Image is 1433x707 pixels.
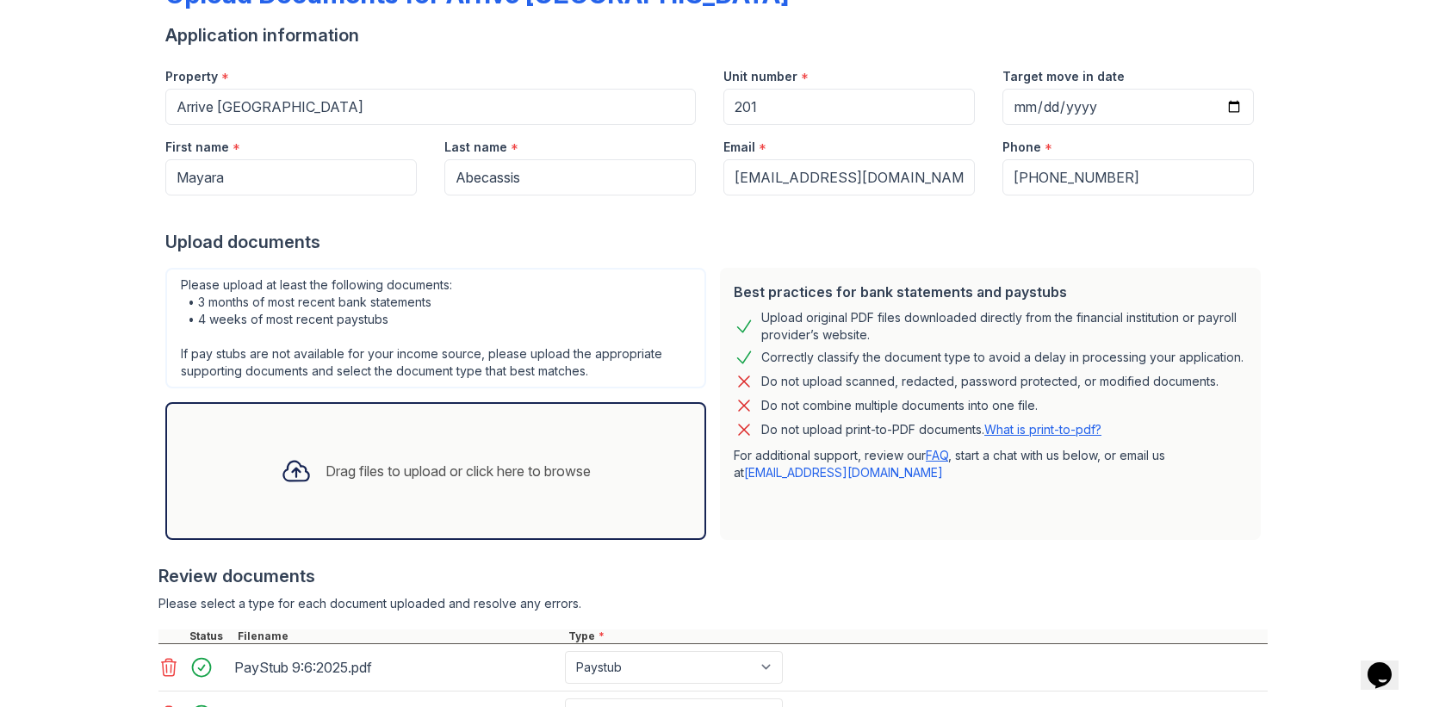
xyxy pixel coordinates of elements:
[165,268,706,388] div: Please upload at least the following documents: • 3 months of most recent bank statements • 4 wee...
[165,230,1268,254] div: Upload documents
[734,447,1247,481] p: For additional support, review our , start a chat with us below, or email us at
[444,139,507,156] label: Last name
[326,461,591,481] div: Drag files to upload or click here to browse
[165,139,229,156] label: First name
[761,347,1244,368] div: Correctly classify the document type to avoid a delay in processing your application.
[165,23,1268,47] div: Application information
[1002,68,1125,85] label: Target move in date
[723,68,797,85] label: Unit number
[1361,638,1416,690] iframe: chat widget
[158,564,1268,588] div: Review documents
[723,139,755,156] label: Email
[234,654,558,681] div: PayStub 9:6:2025.pdf
[761,371,1219,392] div: Do not upload scanned, redacted, password protected, or modified documents.
[565,629,1268,643] div: Type
[761,395,1038,416] div: Do not combine multiple documents into one file.
[744,465,943,480] a: [EMAIL_ADDRESS][DOMAIN_NAME]
[158,595,1268,612] div: Please select a type for each document uploaded and resolve any errors.
[1002,139,1041,156] label: Phone
[234,629,565,643] div: Filename
[734,282,1247,302] div: Best practices for bank statements and paystubs
[926,448,948,462] a: FAQ
[761,421,1101,438] p: Do not upload print-to-PDF documents.
[186,629,234,643] div: Status
[165,68,218,85] label: Property
[761,309,1247,344] div: Upload original PDF files downloaded directly from the financial institution or payroll provider’...
[984,422,1101,437] a: What is print-to-pdf?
